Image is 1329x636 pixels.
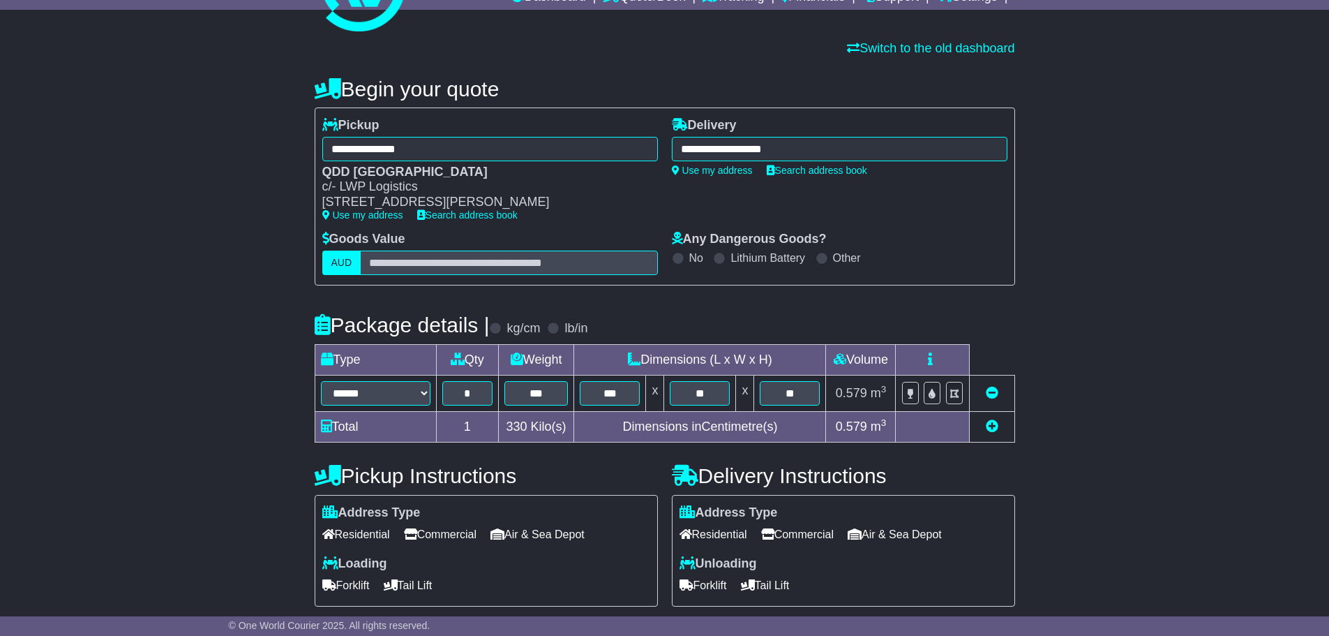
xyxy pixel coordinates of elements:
span: Forklift [679,575,727,596]
a: Add new item [986,420,998,434]
span: m [871,420,887,434]
label: Other [833,251,861,265]
a: Search address book [767,165,867,176]
span: Residential [679,524,747,545]
td: Volume [826,344,896,375]
td: Kilo(s) [498,411,574,442]
label: No [689,251,703,265]
span: © One World Courier 2025. All rights reserved. [229,620,430,631]
td: Type [315,344,436,375]
span: Forklift [322,575,370,596]
div: [STREET_ADDRESS][PERSON_NAME] [322,195,644,210]
span: Tail Lift [741,575,790,596]
div: QDD [GEOGRAPHIC_DATA] [322,165,644,180]
a: Use my address [672,165,753,176]
span: Air & Sea Depot [490,524,585,545]
div: c/- LWP Logistics [322,179,644,195]
span: 0.579 [836,386,867,400]
sup: 3 [881,384,887,394]
sup: 3 [881,417,887,428]
a: Remove this item [986,386,998,400]
td: Qty [436,344,498,375]
label: Any Dangerous Goods? [672,232,827,247]
span: Residential [322,524,390,545]
h4: Delivery Instructions [672,464,1015,487]
td: 1 [436,411,498,442]
h4: Begin your quote [315,77,1015,101]
td: x [646,375,664,411]
span: 330 [506,420,527,434]
td: Weight [498,344,574,375]
a: Use my address [322,209,403,221]
h4: Pickup Instructions [315,464,658,487]
label: Lithium Battery [730,251,805,265]
label: Delivery [672,118,737,133]
h4: Package details | [315,313,490,337]
td: Dimensions (L x W x H) [574,344,826,375]
label: AUD [322,251,361,275]
span: Commercial [404,524,476,545]
a: Switch to the old dashboard [847,41,1014,55]
span: Tail Lift [384,575,433,596]
td: Total [315,411,436,442]
label: Address Type [322,505,421,521]
td: x [736,375,754,411]
a: Search address book [417,209,518,221]
span: 0.579 [836,420,867,434]
span: Air & Sea Depot [848,524,942,545]
label: lb/in [564,321,587,337]
label: Pickup [322,118,380,133]
label: Address Type [679,505,778,521]
label: Unloading [679,556,757,572]
label: Goods Value [322,232,405,247]
td: Dimensions in Centimetre(s) [574,411,826,442]
label: kg/cm [506,321,540,337]
span: Commercial [761,524,834,545]
span: m [871,386,887,400]
label: Loading [322,556,387,572]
